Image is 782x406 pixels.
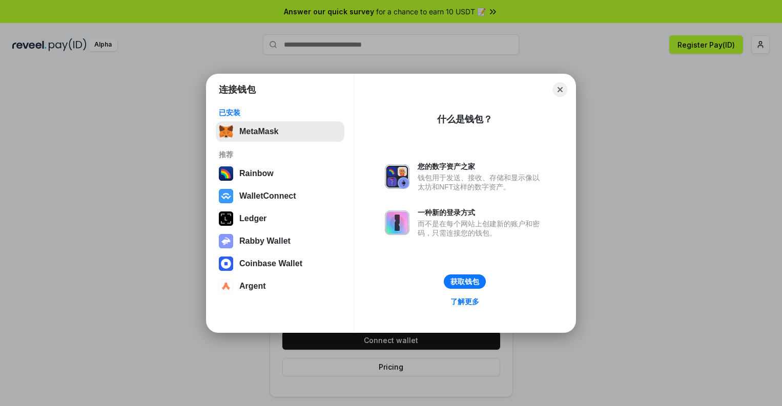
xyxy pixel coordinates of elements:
button: Rabby Wallet [216,231,344,251]
div: Rainbow [239,169,274,178]
div: 已安装 [219,108,341,117]
img: svg+xml,%3Csvg%20width%3D%2228%22%20height%3D%2228%22%20viewBox%3D%220%200%2028%2028%22%20fill%3D... [219,279,233,293]
div: WalletConnect [239,191,296,201]
img: svg+xml,%3Csvg%20xmlns%3D%22http%3A%2F%2Fwww.w3.org%2F2000%2Fsvg%22%20width%3D%2228%22%20height%3... [219,211,233,226]
div: 一种新的登录方式 [418,208,545,217]
div: 您的数字资产之家 [418,162,545,171]
div: Ledger [239,214,266,223]
div: 了解更多 [450,297,479,306]
button: WalletConnect [216,186,344,206]
img: svg+xml,%3Csvg%20xmlns%3D%22http%3A%2F%2Fwww.w3.org%2F2000%2Fsvg%22%20fill%3D%22none%22%20viewBox... [219,234,233,248]
div: 钱包用于发送、接收、存储和显示像以太坊和NFT这样的数字资产。 [418,173,545,191]
img: svg+xml,%3Csvg%20width%3D%2228%22%20height%3D%2228%22%20viewBox%3D%220%200%2028%2028%22%20fill%3D... [219,257,233,271]
button: Rainbow [216,163,344,184]
button: Argent [216,276,344,296]
img: svg+xml,%3Csvg%20xmlns%3D%22http%3A%2F%2Fwww.w3.org%2F2000%2Fsvg%22%20fill%3D%22none%22%20viewBox... [385,210,409,235]
div: Argent [239,282,266,291]
div: 而不是在每个网站上创建新的账户和密码，只需连接您的钱包。 [418,219,545,238]
div: 获取钱包 [450,277,479,286]
img: svg+xml,%3Csvg%20fill%3D%22none%22%20height%3D%2233%22%20viewBox%3D%220%200%2035%2033%22%20width%... [219,124,233,139]
div: 什么是钱包？ [437,113,492,125]
button: 获取钱包 [444,274,486,289]
img: svg+xml,%3Csvg%20width%3D%2228%22%20height%3D%2228%22%20viewBox%3D%220%200%2028%2028%22%20fill%3D... [219,189,233,203]
button: Close [553,82,567,97]
a: 了解更多 [444,295,485,308]
button: MetaMask [216,121,344,142]
div: Coinbase Wallet [239,259,302,268]
h1: 连接钱包 [219,83,256,96]
button: Ledger [216,208,344,229]
button: Coinbase Wallet [216,253,344,274]
div: MetaMask [239,127,278,136]
img: svg+xml,%3Csvg%20xmlns%3D%22http%3A%2F%2Fwww.w3.org%2F2000%2Fsvg%22%20fill%3D%22none%22%20viewBox... [385,164,409,189]
img: svg+xml,%3Csvg%20width%3D%22120%22%20height%3D%22120%22%20viewBox%3D%220%200%20120%20120%22%20fil... [219,166,233,181]
div: Rabby Wallet [239,237,291,246]
div: 推荐 [219,150,341,159]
